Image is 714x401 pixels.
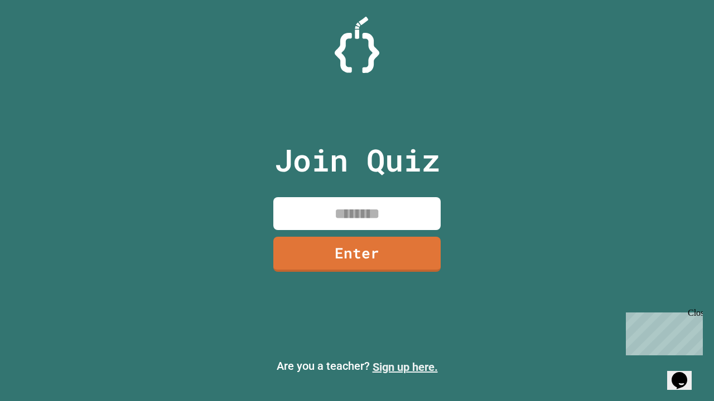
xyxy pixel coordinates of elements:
img: Logo.svg [335,17,379,73]
a: Enter [273,237,441,272]
iframe: chat widget [667,356,703,390]
iframe: chat widget [621,308,703,355]
p: Join Quiz [274,137,440,183]
p: Are you a teacher? [9,358,705,375]
a: Sign up here. [373,360,438,374]
div: Chat with us now!Close [4,4,77,71]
